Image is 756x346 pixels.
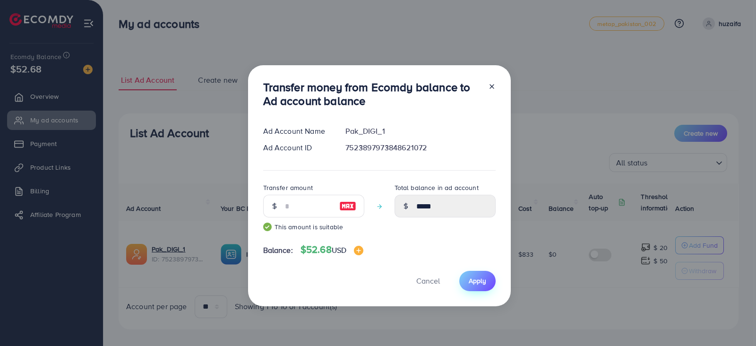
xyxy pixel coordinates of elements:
div: Ad Account ID [256,142,338,153]
button: Cancel [404,271,452,291]
img: guide [263,223,272,231]
label: Transfer amount [263,183,313,192]
div: Ad Account Name [256,126,338,137]
span: Balance: [263,245,293,256]
div: Pak_DIGI_1 [338,126,503,137]
label: Total balance in ad account [395,183,479,192]
span: Cancel [416,276,440,286]
img: image [354,246,363,255]
span: Apply [469,276,486,285]
h3: Transfer money from Ecomdy balance to Ad account balance [263,80,481,108]
small: This amount is suitable [263,222,364,232]
div: 7523897973848621072 [338,142,503,153]
img: image [339,200,356,212]
h4: $52.68 [301,244,363,256]
span: USD [332,245,346,255]
button: Apply [459,271,496,291]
